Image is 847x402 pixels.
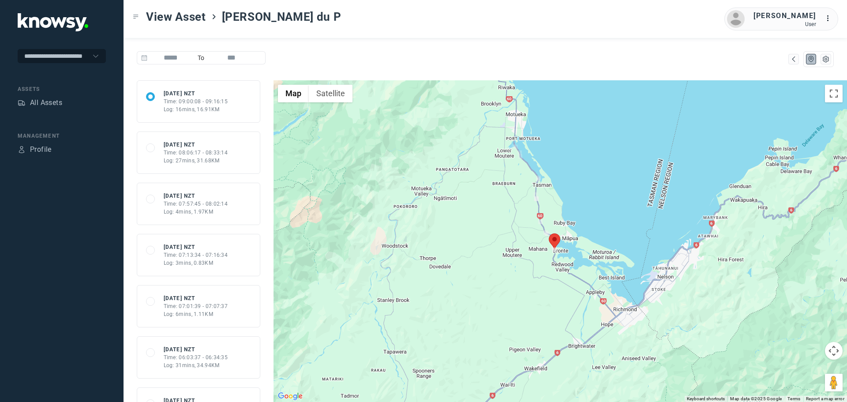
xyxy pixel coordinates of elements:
[309,85,352,102] button: Show satellite imagery
[164,259,228,267] div: Log: 3mins, 0.83KM
[787,396,801,401] a: Terms (opens in new tab)
[133,14,139,20] div: Toggle Menu
[18,99,26,107] div: Assets
[30,98,62,108] div: All Assets
[164,353,228,361] div: Time: 06:03:37 - 06:34:35
[807,55,815,63] div: Map
[18,98,62,108] a: AssetsAll Assets
[753,21,816,27] div: User
[278,85,309,102] button: Show street map
[790,55,798,63] div: Map
[164,310,228,318] div: Log: 6mins, 1.11KM
[164,98,228,105] div: Time: 09:00:08 - 09:16:15
[825,13,836,24] div: :
[727,10,745,28] img: avatar.png
[222,9,341,25] span: [PERSON_NAME] du P
[276,391,305,402] a: Open this area in Google Maps (opens a new window)
[18,146,26,154] div: Profile
[753,11,816,21] div: [PERSON_NAME]
[276,391,305,402] img: Google
[164,294,228,302] div: [DATE] NZT
[825,15,834,22] tspan: ...
[825,13,836,25] div: :
[164,90,228,98] div: [DATE] NZT
[825,374,843,391] button: Drag Pegman onto the map to open Street View
[18,85,106,93] div: Assets
[687,396,725,402] button: Keyboard shortcuts
[18,132,106,140] div: Management
[164,346,228,353] div: [DATE] NZT
[164,208,228,216] div: Log: 4mins, 1.97KM
[164,149,228,157] div: Time: 08:06:17 - 08:33:14
[18,13,88,31] img: Application Logo
[822,55,830,63] div: List
[164,141,228,149] div: [DATE] NZT
[30,144,52,155] div: Profile
[146,9,206,25] span: View Asset
[18,144,52,155] a: ProfileProfile
[164,243,228,251] div: [DATE] NZT
[164,302,228,310] div: Time: 07:01:39 - 07:07:37
[194,51,208,64] span: To
[164,157,228,165] div: Log: 27mins, 31.68KM
[164,251,228,259] div: Time: 07:13:34 - 07:16:34
[825,85,843,102] button: Toggle fullscreen view
[164,200,228,208] div: Time: 07:57:45 - 08:02:14
[164,105,228,113] div: Log: 16mins, 16.91KM
[806,396,844,401] a: Report a map error
[210,13,217,20] div: >
[825,342,843,360] button: Map camera controls
[730,396,782,401] span: Map data ©2025 Google
[164,192,228,200] div: [DATE] NZT
[164,361,228,369] div: Log: 31mins, 34.94KM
